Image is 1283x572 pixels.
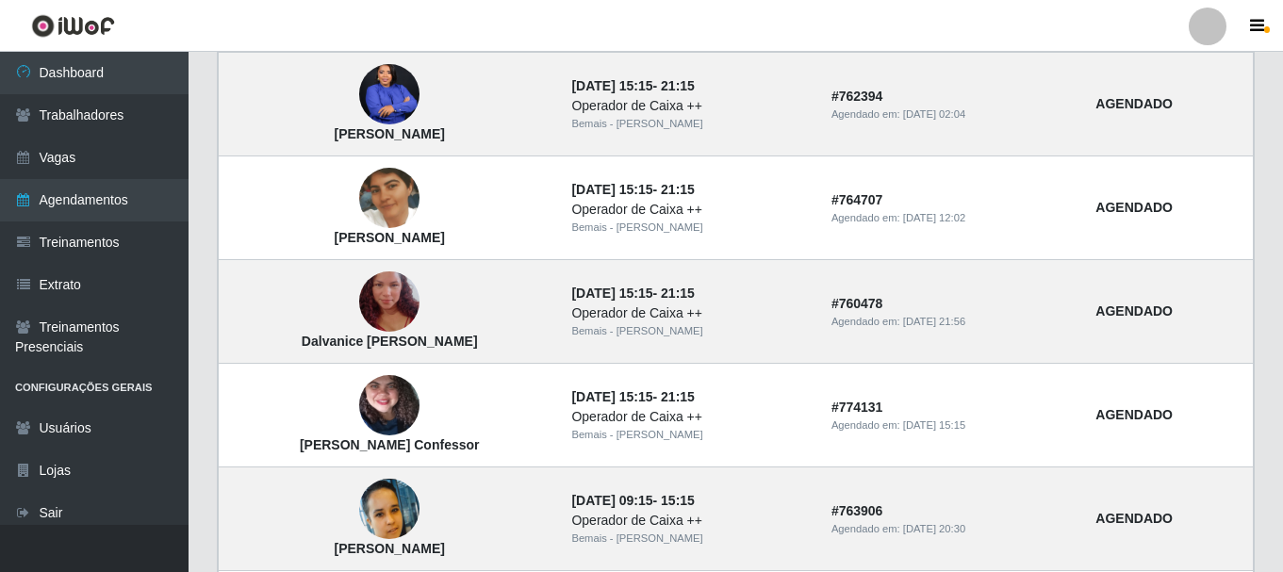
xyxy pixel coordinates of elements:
strong: [PERSON_NAME] [334,126,444,141]
strong: # 774131 [831,400,883,415]
time: [DATE] 21:56 [903,316,965,327]
div: Agendado em: [831,417,1073,433]
img: CoreUI Logo [31,14,115,38]
strong: AGENDADO [1095,96,1173,111]
time: [DATE] 15:15 [571,78,652,93]
img: Ana Maria Bento da Silva [359,57,419,132]
div: Bemais - [PERSON_NAME] [571,531,808,547]
strong: [PERSON_NAME] [334,541,444,556]
strong: # 762394 [831,89,883,104]
strong: [PERSON_NAME] Confessor [300,437,480,452]
time: 15:15 [661,493,695,508]
strong: # 764707 [831,192,883,207]
time: [DATE] 15:15 [571,389,652,404]
div: Agendado em: [831,314,1073,330]
div: Bemais - [PERSON_NAME] [571,220,808,236]
img: Dalvanice Bernardo da Silva Coutinho [359,248,419,355]
strong: - [571,286,694,301]
div: Operador de Caixa ++ [571,96,808,116]
time: [DATE] 15:15 [903,419,965,431]
time: 21:15 [661,389,695,404]
div: Bemais - [PERSON_NAME] [571,323,808,339]
div: Bemais - [PERSON_NAME] [571,427,808,443]
strong: - [571,78,694,93]
time: [DATE] 15:15 [571,182,652,197]
strong: AGENDADO [1095,200,1173,215]
time: [DATE] 12:02 [903,212,965,223]
div: Agendado em: [831,210,1073,226]
strong: Dalvanice [PERSON_NAME] [302,334,478,349]
strong: AGENDADO [1095,407,1173,422]
time: 21:15 [661,78,695,93]
strong: AGENDADO [1095,303,1173,319]
strong: [PERSON_NAME] [334,230,444,245]
strong: - [571,493,694,508]
div: Operador de Caixa ++ [571,407,808,427]
strong: - [571,182,694,197]
img: Ana Beatriz Diniz Firmino [359,145,419,253]
div: Agendado em: [831,106,1073,123]
strong: AGENDADO [1095,511,1173,526]
img: Taynan Maíra de Aguiar Monteiro [359,479,419,539]
strong: # 763906 [831,503,883,518]
div: Operador de Caixa ++ [571,511,808,531]
time: [DATE] 09:15 [571,493,652,508]
div: Agendado em: [831,521,1073,537]
div: Bemais - [PERSON_NAME] [571,116,808,132]
time: [DATE] 15:15 [571,286,652,301]
strong: # 760478 [831,296,883,311]
strong: - [571,389,694,404]
div: Operador de Caixa ++ [571,200,808,220]
img: Ana Flávia Confessor [359,338,419,472]
time: 21:15 [661,182,695,197]
time: 21:15 [661,286,695,301]
div: Operador de Caixa ++ [571,303,808,323]
time: [DATE] 02:04 [903,108,965,120]
time: [DATE] 20:30 [903,523,965,534]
